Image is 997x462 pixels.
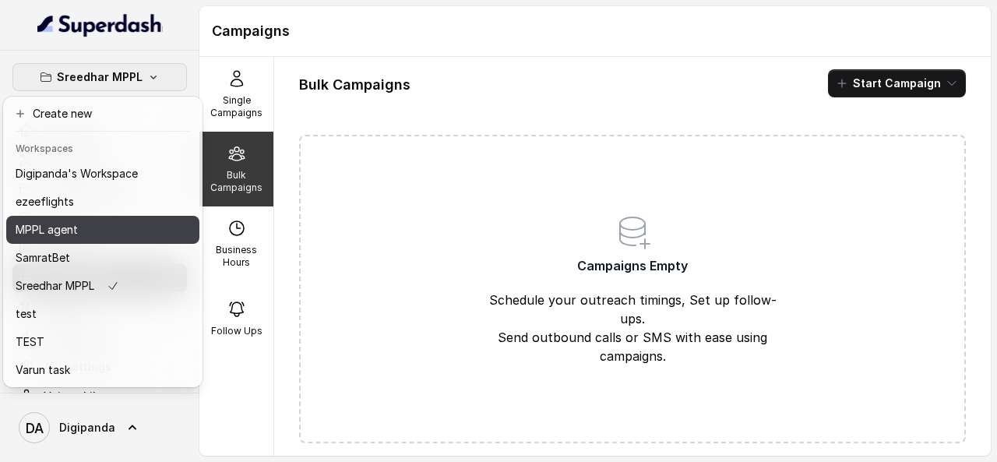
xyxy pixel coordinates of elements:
[16,361,70,379] p: Varun task
[16,249,70,267] p: SamratBet
[16,277,94,295] p: Sreedhar MPPL
[57,68,143,86] p: Sreedhar MPPL
[12,63,187,91] button: Sreedhar MPPL
[6,135,199,160] header: Workspaces
[16,220,78,239] p: MPPL agent
[16,305,37,323] p: test
[16,192,74,211] p: ezeeflights
[3,97,203,387] div: Sreedhar MPPL
[16,333,44,351] p: TEST
[6,100,199,128] button: Create new
[16,164,138,183] p: Digipanda's Workspace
